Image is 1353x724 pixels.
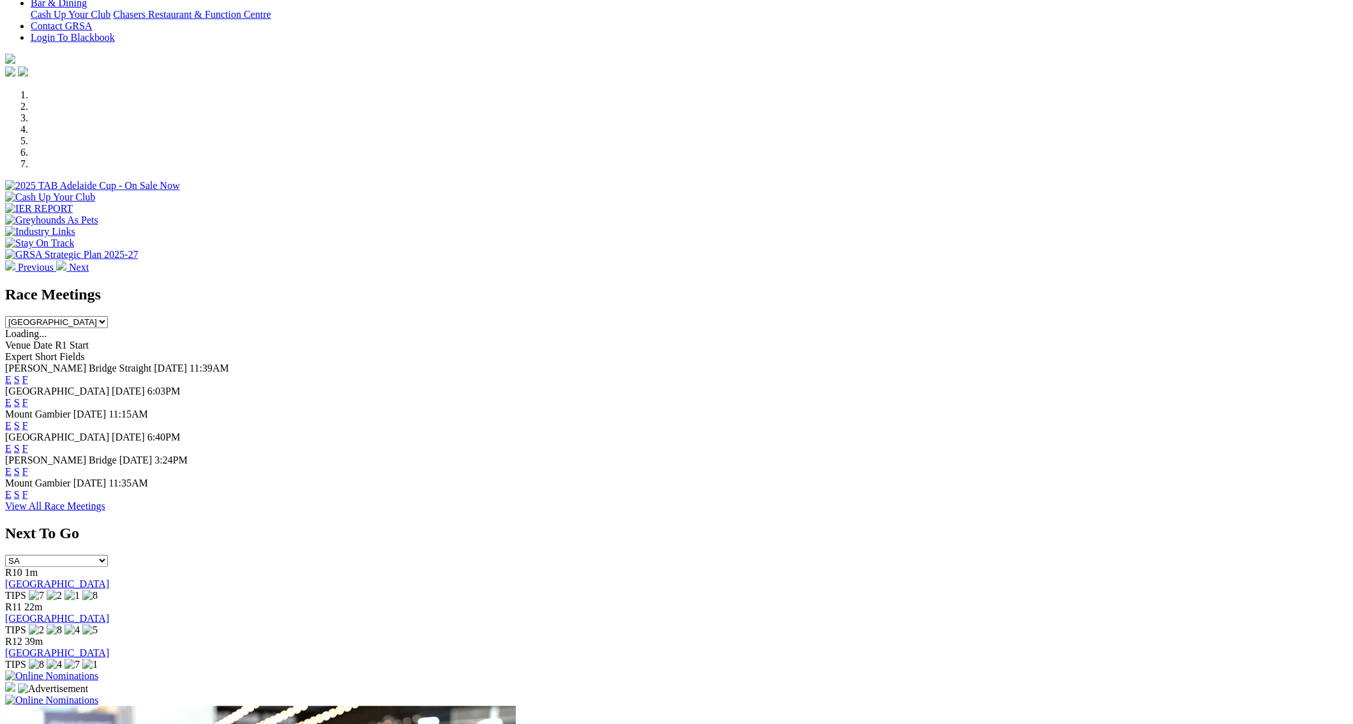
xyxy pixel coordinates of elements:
[112,432,145,442] span: [DATE]
[18,262,54,273] span: Previous
[5,525,1348,542] h2: Next To Go
[155,455,188,465] span: 3:24PM
[5,192,95,203] img: Cash Up Your Club
[5,567,22,578] span: R10
[31,9,1348,20] div: Bar & Dining
[14,489,20,500] a: S
[55,340,89,351] span: R1 Start
[5,578,109,589] a: [GEOGRAPHIC_DATA]
[14,443,20,454] a: S
[5,601,22,612] span: R11
[24,601,42,612] span: 22m
[147,432,181,442] span: 6:40PM
[5,260,15,271] img: chevron-left-pager-white.svg
[56,262,89,273] a: Next
[14,374,20,385] a: S
[5,397,11,408] a: E
[190,363,229,373] span: 11:39AM
[109,409,148,419] span: 11:15AM
[31,20,92,31] a: Contact GRSA
[5,363,151,373] span: [PERSON_NAME] Bridge Straight
[64,659,80,670] img: 7
[5,54,15,64] img: logo-grsa-white.png
[5,286,1348,303] h2: Race Meetings
[5,624,26,635] span: TIPS
[5,420,11,431] a: E
[22,397,28,408] a: F
[35,351,57,362] span: Short
[147,386,181,396] span: 6:03PM
[154,363,187,373] span: [DATE]
[22,489,28,500] a: F
[5,466,11,477] a: E
[5,647,109,658] a: [GEOGRAPHIC_DATA]
[109,478,148,488] span: 11:35AM
[59,351,84,362] span: Fields
[22,374,28,385] a: F
[14,397,20,408] a: S
[5,455,117,465] span: [PERSON_NAME] Bridge
[82,590,98,601] img: 8
[5,478,71,488] span: Mount Gambier
[5,636,22,647] span: R12
[14,466,20,477] a: S
[5,66,15,77] img: facebook.svg
[64,590,80,601] img: 1
[82,624,98,636] img: 5
[5,249,138,260] img: GRSA Strategic Plan 2025-27
[5,682,15,692] img: 15187_Greyhounds_GreysPlayCentral_Resize_SA_WebsiteBanner_300x115_2025.jpg
[5,203,73,215] img: IER REPORT
[82,659,98,670] img: 1
[73,478,107,488] span: [DATE]
[5,351,33,362] span: Expert
[5,613,109,624] a: [GEOGRAPHIC_DATA]
[29,590,44,601] img: 7
[5,180,180,192] img: 2025 TAB Adelaide Cup - On Sale Now
[5,409,71,419] span: Mount Gambier
[22,466,28,477] a: F
[47,590,62,601] img: 2
[5,262,56,273] a: Previous
[33,340,52,351] span: Date
[119,455,153,465] span: [DATE]
[69,262,89,273] span: Next
[47,624,62,636] img: 8
[5,659,26,670] span: TIPS
[5,226,75,238] img: Industry Links
[5,695,98,706] img: Online Nominations
[5,443,11,454] a: E
[22,420,28,431] a: F
[5,590,26,601] span: TIPS
[25,567,38,578] span: 1m
[14,420,20,431] a: S
[113,9,271,20] a: Chasers Restaurant & Function Centre
[64,624,80,636] img: 4
[5,489,11,500] a: E
[5,386,109,396] span: [GEOGRAPHIC_DATA]
[5,238,74,249] img: Stay On Track
[5,328,47,339] span: Loading...
[29,659,44,670] img: 8
[18,683,88,695] img: Advertisement
[18,66,28,77] img: twitter.svg
[22,443,28,454] a: F
[29,624,44,636] img: 2
[112,386,145,396] span: [DATE]
[5,374,11,385] a: E
[5,670,98,682] img: Online Nominations
[5,215,98,226] img: Greyhounds As Pets
[47,659,62,670] img: 4
[5,501,105,511] a: View All Race Meetings
[5,432,109,442] span: [GEOGRAPHIC_DATA]
[56,260,66,271] img: chevron-right-pager-white.svg
[5,340,31,351] span: Venue
[31,9,110,20] a: Cash Up Your Club
[25,636,43,647] span: 39m
[31,32,115,43] a: Login To Blackbook
[73,409,107,419] span: [DATE]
